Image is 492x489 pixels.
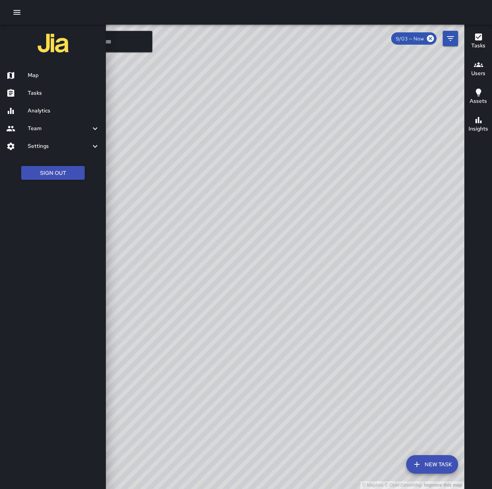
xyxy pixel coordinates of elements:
[406,455,458,474] button: New Task
[471,42,485,50] h6: Tasks
[21,166,85,180] button: Sign Out
[471,69,485,78] h6: Users
[38,28,69,59] img: jia-logo
[470,97,487,106] h6: Assets
[469,125,488,133] h6: Insights
[28,124,90,133] h6: Team
[28,142,90,151] h6: Settings
[28,89,100,97] h6: Tasks
[28,107,100,115] h6: Analytics
[28,71,100,80] h6: Map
